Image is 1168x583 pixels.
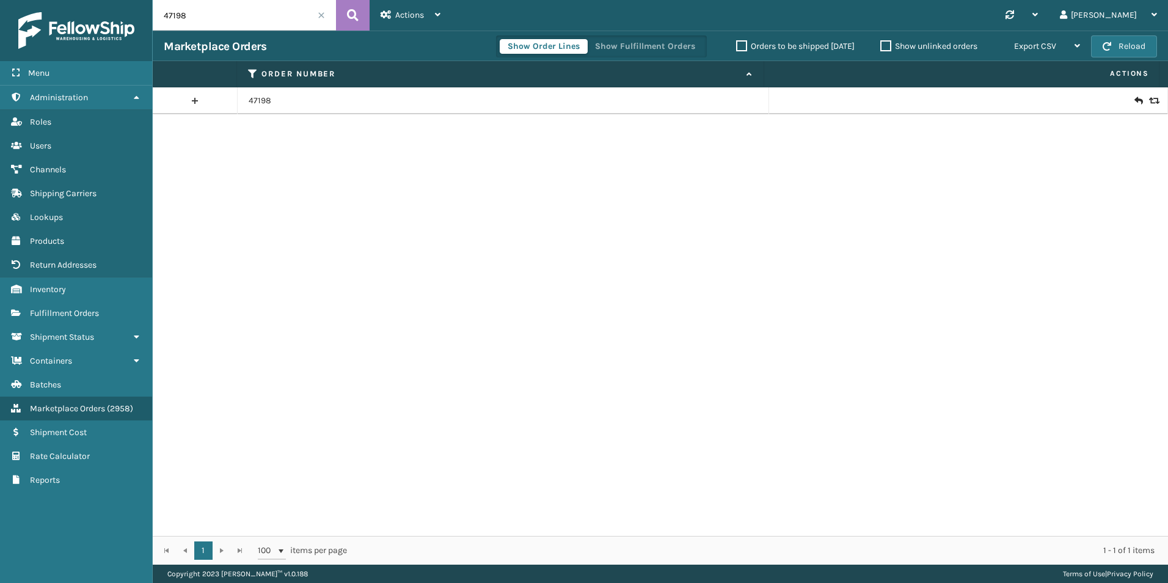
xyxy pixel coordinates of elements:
i: Replace [1149,97,1156,105]
button: Show Fulfillment Orders [587,39,703,54]
p: Copyright 2023 [PERSON_NAME]™ v 1.0.188 [167,565,308,583]
span: Users [30,141,51,151]
span: Lookups [30,212,63,222]
span: Shipping Carriers [30,188,97,199]
span: Export CSV [1014,41,1056,51]
a: 1 [194,541,213,560]
span: Administration [30,92,88,103]
img: logo [18,12,134,49]
label: Show unlinked orders [880,41,977,51]
span: Menu [28,68,49,78]
span: ( 2958 ) [107,403,133,414]
button: Reload [1091,35,1157,57]
i: Create Return Label [1134,95,1142,107]
span: Batches [30,380,61,390]
label: Orders to be shipped [DATE] [736,41,855,51]
span: Rate Calculator [30,451,90,461]
span: Products [30,236,64,246]
a: Terms of Use [1063,570,1105,578]
button: Show Order Lines [500,39,588,54]
span: Containers [30,356,72,366]
span: Inventory [30,284,66,295]
span: Shipment Status [30,332,94,342]
span: items per page [258,541,347,560]
label: Order Number [261,68,740,79]
span: Return Addresses [30,260,97,270]
h3: Marketplace Orders [164,39,266,54]
span: Shipment Cost [30,427,87,438]
span: Channels [30,164,66,175]
span: Actions [395,10,424,20]
a: Privacy Policy [1107,570,1153,578]
div: 1 - 1 of 1 items [364,544,1155,557]
span: Reports [30,475,60,485]
div: | [1063,565,1153,583]
a: 47198 [249,95,271,107]
span: 100 [258,544,276,557]
span: Fulfillment Orders [30,308,99,318]
span: Marketplace Orders [30,403,105,414]
span: Roles [30,117,51,127]
span: Actions [768,64,1156,84]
